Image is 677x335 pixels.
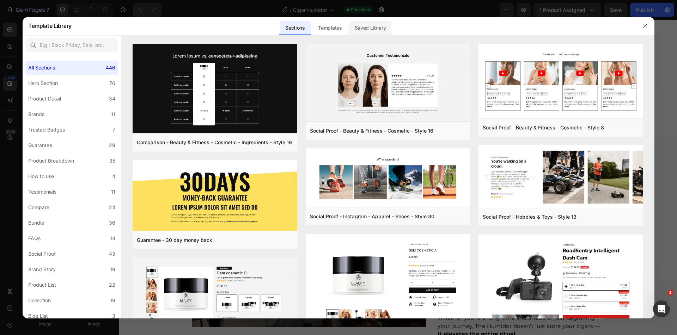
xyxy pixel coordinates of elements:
div: 19 [110,296,115,305]
div: 4 [112,172,115,181]
div: 22 [109,281,115,289]
p: Crafted with insights from to protect, preserve, and showcase your cigars like never before. [100,150,458,158]
div: Social Proof - Hobbies & Toys - Style 13 [483,213,577,221]
img: gempages_473355238577800198-bb993917-6786-4244-a00e-c7b7a194b8f7.gif [209,45,350,117]
span: 1 [667,290,673,296]
iframe: Intercom live chat [653,300,670,317]
div: Sections [280,21,310,35]
div: 35 [109,157,115,165]
div: 76 [109,79,115,87]
div: Hero Section [28,79,58,87]
div: 29 [109,141,115,150]
h2: Template Library [28,17,72,35]
div: Guarantee [28,141,52,150]
div: 43 [109,250,115,258]
div: Brand Story [28,265,56,274]
div: Social Proof - Beauty & Fitness - Cosmetic - Style 8 [483,123,604,132]
strong: it elevates the entire ritual. [319,311,398,317]
div: 36 [109,219,115,227]
div: 11 [111,188,115,196]
div: Social Proof - Instagram - Apparel - Shoes - Style 30 [310,212,434,221]
h2: Thank you for supporting Holme & [PERSON_NAME] [32,16,526,30]
img: sp13.png [478,145,643,209]
div: Product Breakdown [28,157,74,165]
img: sp30.png [306,148,470,208]
div: 24 [109,203,115,212]
div: 34 [109,95,115,103]
div: Testimonials [28,188,56,196]
div: 11 [111,110,115,118]
img: sp16.png [306,44,470,123]
img: gempages_473355238577800198-6f450f64-a284-4770-b1cb-e73131a5ae4d.jpg [73,176,307,307]
strong: real cigar aficionados [195,150,258,157]
strong: every cigar tells a story [319,247,477,262]
div: 7 [112,126,115,134]
p: Whether you’re a long-time aficionado or just beginning your journey, The Humidor doesn’t just st... [319,294,485,318]
div: Social Proof - Beauty & Fitness - Cosmetic - Style 16 [310,127,433,135]
img: c19.png [133,44,297,135]
div: Guarantee - 30 day money back [137,236,212,244]
h2: - [PERSON_NAME] & [PERSON_NAME], Co-Founders [32,35,526,45]
p: From celebratory smokes to rare finds, . So we designed a humidor worthy of those moments — one t... [319,247,485,287]
div: Bundle [28,219,44,227]
div: Product Detail [28,95,61,103]
div: 3 [112,312,115,320]
div: Comparison - Beauty & Fitness - Cosmetic - Ingredients - Style 19 [137,138,292,147]
strong: Cigar enthusiasts told us they wanted something better [319,192,481,207]
div: 19 [110,265,115,274]
div: Social Proof [28,250,56,258]
div: Product List [28,281,56,289]
strong: That’s why we built The Humidor. [319,231,416,238]
div: Blog List [28,312,48,320]
p: more than storage. it’s a statement piece [319,165,485,175]
div: How to use [28,172,54,181]
div: Brands [28,110,44,118]
div: All Sections [28,63,55,72]
div: Compare [28,203,49,212]
div: Templates [312,21,347,35]
h2: Designed By Enthusiasts, Built for Preservation. [68,132,491,144]
img: g30.png [133,160,297,232]
div: Saved Library [349,21,392,35]
div: FAQs [28,234,41,243]
div: Trusted Badges [28,126,65,134]
div: Collection [28,296,51,305]
input: E.g.: Black Friday, Sale, etc. [25,38,118,52]
p: Most humidors either hide your collection away or fail to hold a proper seal. — a humidor that no... [319,183,485,223]
img: sp8.png [478,44,643,120]
div: 14 [110,234,115,243]
div: 446 [106,63,115,72]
